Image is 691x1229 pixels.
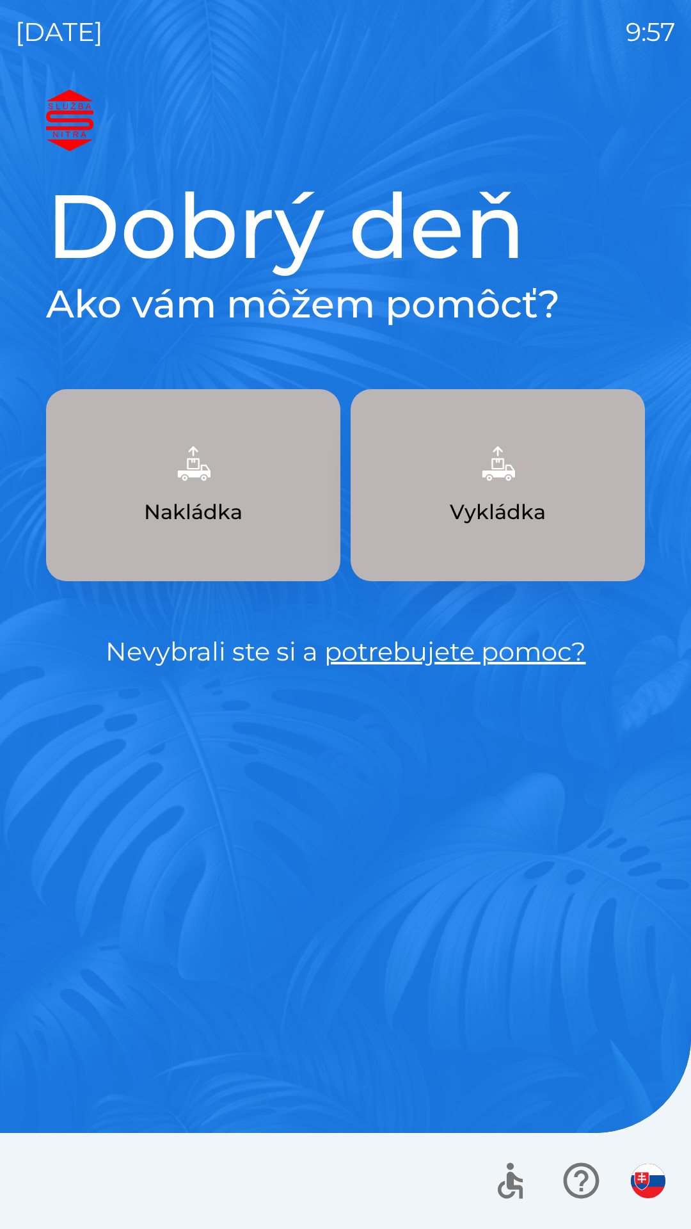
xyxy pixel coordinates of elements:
p: 9:57 [626,13,676,51]
button: Vykládka [351,389,645,581]
button: Nakládka [46,389,340,581]
img: Logo [46,90,645,151]
p: Nevybrali ste si a [46,632,645,671]
p: [DATE] [15,13,103,51]
img: 6e47bb1a-0e3d-42fb-b293-4c1d94981b35.png [470,435,526,492]
a: potrebujete pomoc? [324,636,586,667]
img: sk flag [631,1164,665,1198]
img: 9957f61b-5a77-4cda-b04a-829d24c9f37e.png [165,435,221,492]
p: Vykládka [450,497,546,527]
h2: Ako vám môžem pomôcť? [46,280,645,328]
p: Nakládka [144,497,242,527]
h1: Dobrý deň [46,172,645,280]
